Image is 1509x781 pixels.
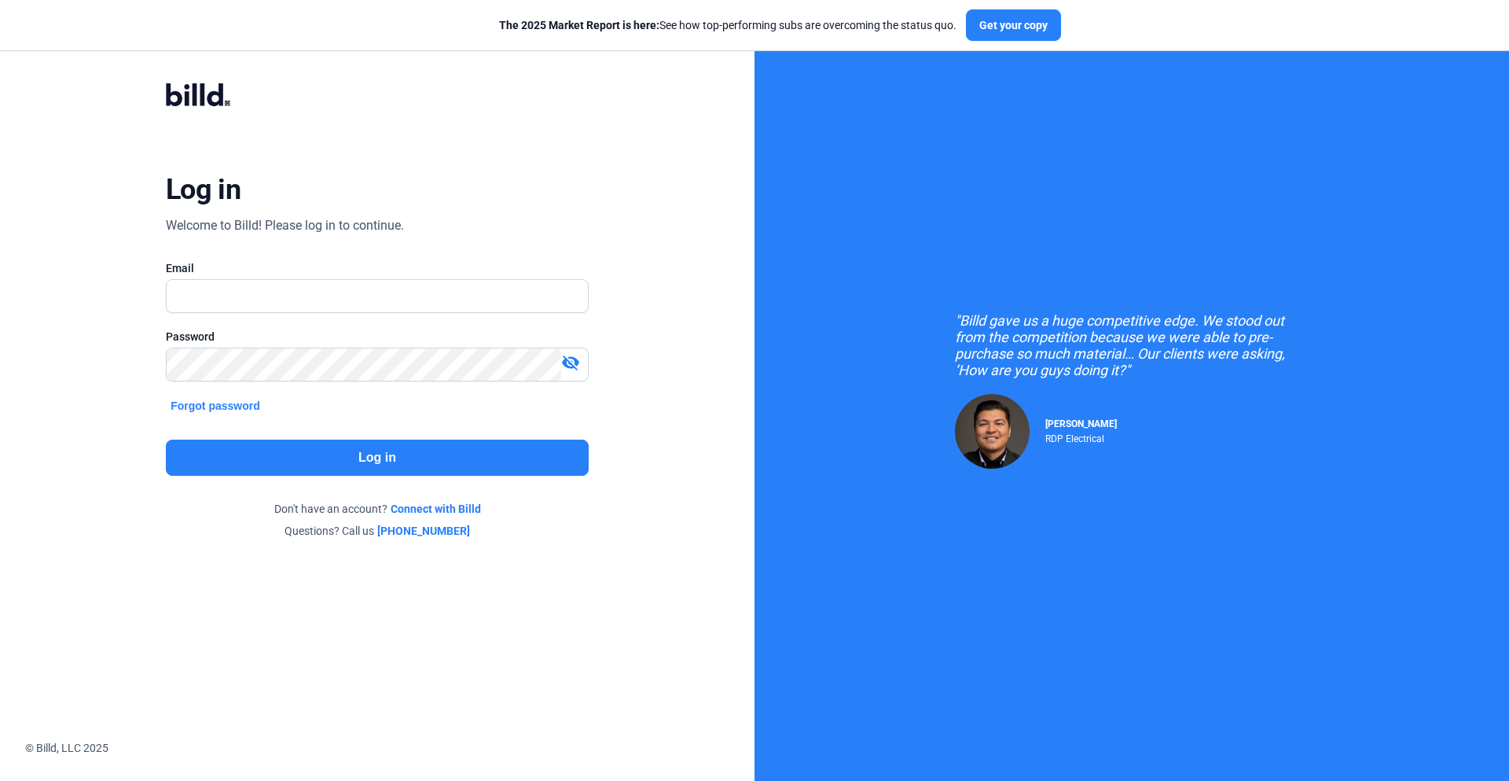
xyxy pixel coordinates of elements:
span: The 2025 Market Report is here: [499,19,659,31]
div: RDP Electrical [1045,429,1117,444]
div: Password [166,329,589,344]
mat-icon: visibility_off [561,353,580,372]
div: Email [166,260,589,276]
img: Raul Pacheco [955,394,1030,469]
div: Don't have an account? [166,501,589,517]
button: Forgot password [166,397,265,414]
button: Get your copy [966,9,1061,41]
div: Log in [166,172,240,207]
div: Welcome to Billd! Please log in to continue. [166,216,404,235]
a: [PHONE_NUMBER] [377,523,470,539]
div: Questions? Call us [166,523,589,539]
div: See how top-performing subs are overcoming the status quo. [499,17,956,33]
a: Connect with Billd [391,501,481,517]
button: Log in [166,440,589,476]
span: [PERSON_NAME] [1045,418,1117,429]
div: "Billd gave us a huge competitive edge. We stood out from the competition because we were able to... [955,312,1309,378]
